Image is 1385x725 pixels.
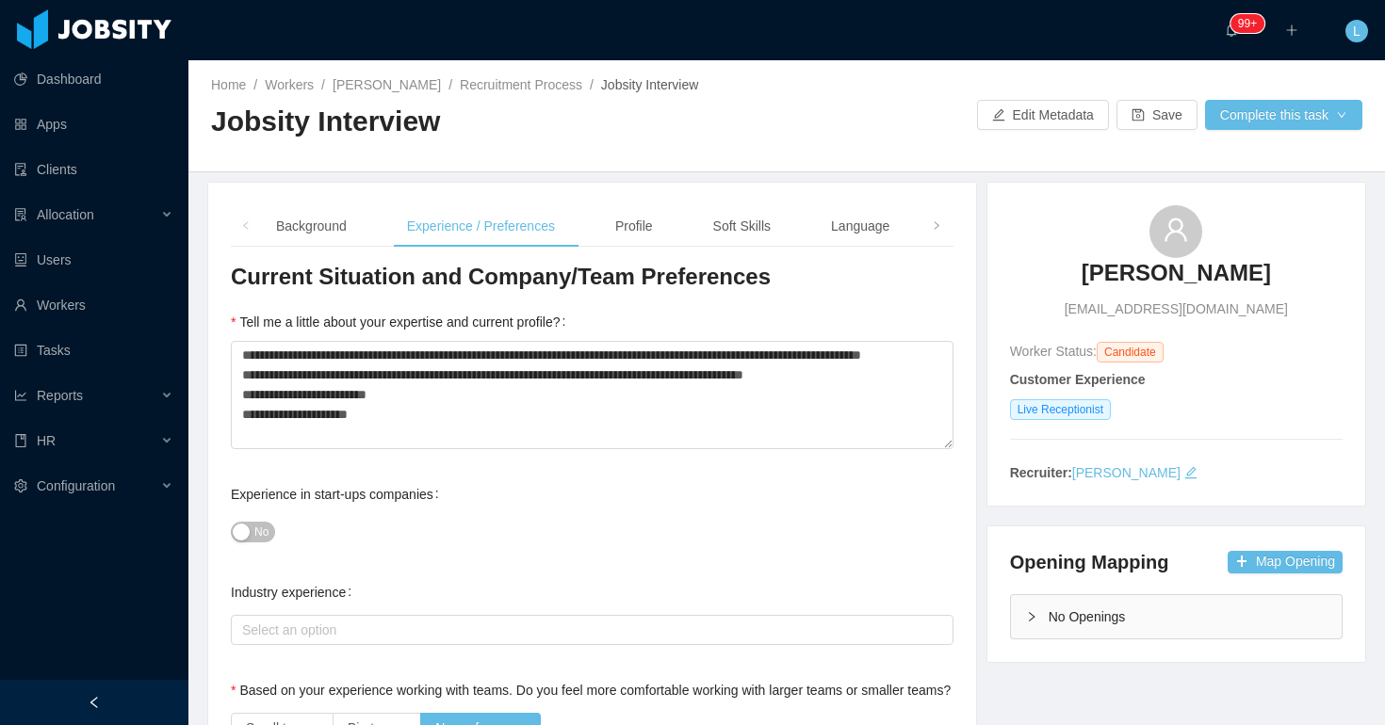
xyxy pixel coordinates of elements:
a: icon: robotUsers [14,241,173,279]
div: Soft Skills [698,205,786,248]
textarea: Tell me a little about your expertise and current profile? [231,341,953,449]
span: HR [37,433,56,448]
button: icon: saveSave [1116,100,1198,130]
div: Language [816,205,904,248]
label: Industry experience [231,585,359,600]
span: [EMAIL_ADDRESS][DOMAIN_NAME] [1065,299,1288,319]
button: Experience in start-ups companies [231,522,275,542]
i: icon: right [932,221,941,231]
a: [PERSON_NAME] [1072,465,1181,480]
span: Jobsity Interview [601,77,698,92]
h2: Jobsity Interview [211,103,787,141]
i: icon: edit [1184,466,1198,479]
i: icon: line-chart [14,389,27,402]
button: icon: plusMap Opening [1228,551,1343,573]
i: icon: user [1163,217,1189,243]
span: Candidate [1097,342,1164,362]
i: icon: setting [14,479,27,492]
i: icon: plus [1285,24,1298,37]
i: icon: book [14,434,27,447]
span: Reports [37,388,83,403]
div: icon: rightNo Openings [1011,595,1342,638]
button: icon: editEdit Metadata [977,100,1109,130]
span: / [448,77,452,92]
label: Tell me a little about your expertise and current profile? [231,314,573,330]
div: Select an option [242,620,934,639]
div: Experience / Preferences [392,205,570,248]
input: Industry experience [236,619,247,641]
strong: Recruiter: [1010,465,1072,480]
span: / [321,77,325,92]
span: Live Receptionist [1010,399,1111,420]
strong: Customer Experience [1010,372,1146,387]
h4: Opening Mapping [1010,549,1169,575]
h3: [PERSON_NAME] [1082,258,1271,288]
span: L [1353,20,1361,42]
a: Recruitment Process [460,77,582,92]
h3: Current Situation and Company/Team Preferences [231,262,953,292]
a: [PERSON_NAME] [333,77,441,92]
button: Complete this taskicon: down [1205,100,1362,130]
div: Background [261,205,362,248]
a: icon: auditClients [14,151,173,188]
i: icon: left [241,221,251,231]
span: / [253,77,257,92]
a: icon: profileTasks [14,331,173,369]
i: icon: solution [14,208,27,221]
a: [PERSON_NAME] [1082,258,1271,299]
span: Configuration [37,478,115,493]
i: icon: bell [1225,24,1238,37]
span: Allocation [37,207,94,222]
a: icon: userWorkers [14,286,173,324]
span: No [254,523,269,541]
label: Experience in start-ups companies [231,487,447,502]
i: icon: right [1026,611,1037,622]
a: icon: pie-chartDashboard [14,60,173,98]
label: Based on your experience working with teams. Do you feel more comfortable working with larger tea... [231,683,964,698]
span: Worker Status: [1010,344,1097,359]
div: Profile [600,205,668,248]
span: / [590,77,594,92]
a: icon: appstoreApps [14,105,173,143]
a: Workers [265,77,314,92]
sup: 2137 [1230,14,1264,33]
a: Home [211,77,246,92]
